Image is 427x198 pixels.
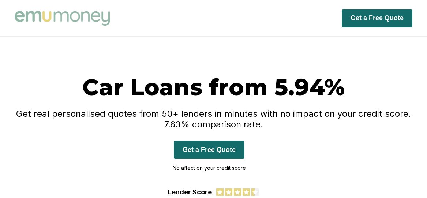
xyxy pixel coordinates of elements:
[251,188,259,196] img: review star
[15,108,412,130] h4: Get real personalised quotes from 50+ lenders in minutes with no impact on your credit score. 7.6...
[15,11,110,26] img: Emu Money logo
[342,14,412,22] a: Get a Free Quote
[216,188,224,196] img: review star
[168,188,212,196] div: Lender Score
[243,188,250,196] img: review star
[15,73,412,101] h1: Car Loans from 5.94%
[174,146,244,153] a: Get a Free Quote
[174,141,244,159] button: Get a Free Quote
[342,9,412,27] button: Get a Free Quote
[225,188,232,196] img: review star
[234,188,241,196] img: review star
[173,162,246,173] p: No affect on your credit score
